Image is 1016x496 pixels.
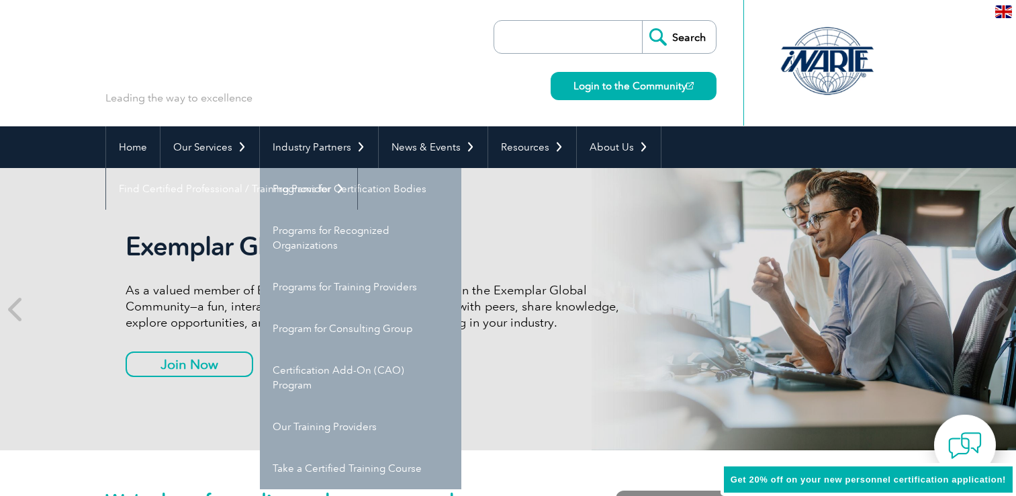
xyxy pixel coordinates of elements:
a: Programs for Training Providers [260,266,461,308]
p: Leading the way to excellence [105,91,252,106]
a: News & Events [379,126,488,168]
a: Programs for Certification Bodies [260,168,461,210]
a: Our Training Providers [260,406,461,448]
a: Certification Add-On (CAO) Program [260,349,461,406]
a: Home [106,126,160,168]
a: Programs for Recognized Organizations [260,210,461,266]
img: en [995,5,1012,18]
a: Take a Certified Training Course [260,448,461,489]
a: Our Services [160,126,259,168]
img: open_square.png [686,82,694,89]
a: Industry Partners [260,126,378,168]
a: Join Now [126,352,253,377]
a: Login to the Community [551,72,717,100]
a: Resources [488,126,576,168]
a: Find Certified Professional / Training Provider [106,168,357,210]
span: Get 20% off on your new personnel certification application! [731,474,1006,485]
a: About Us [577,126,661,168]
img: contact-chat.png [948,429,982,462]
h2: Exemplar Global Community [126,231,629,262]
a: Program for Consulting Group [260,308,461,349]
p: As a valued member of Exemplar Global, we invite you to join the Exemplar Global Community—a fun,... [126,282,629,331]
input: Search [642,21,716,53]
